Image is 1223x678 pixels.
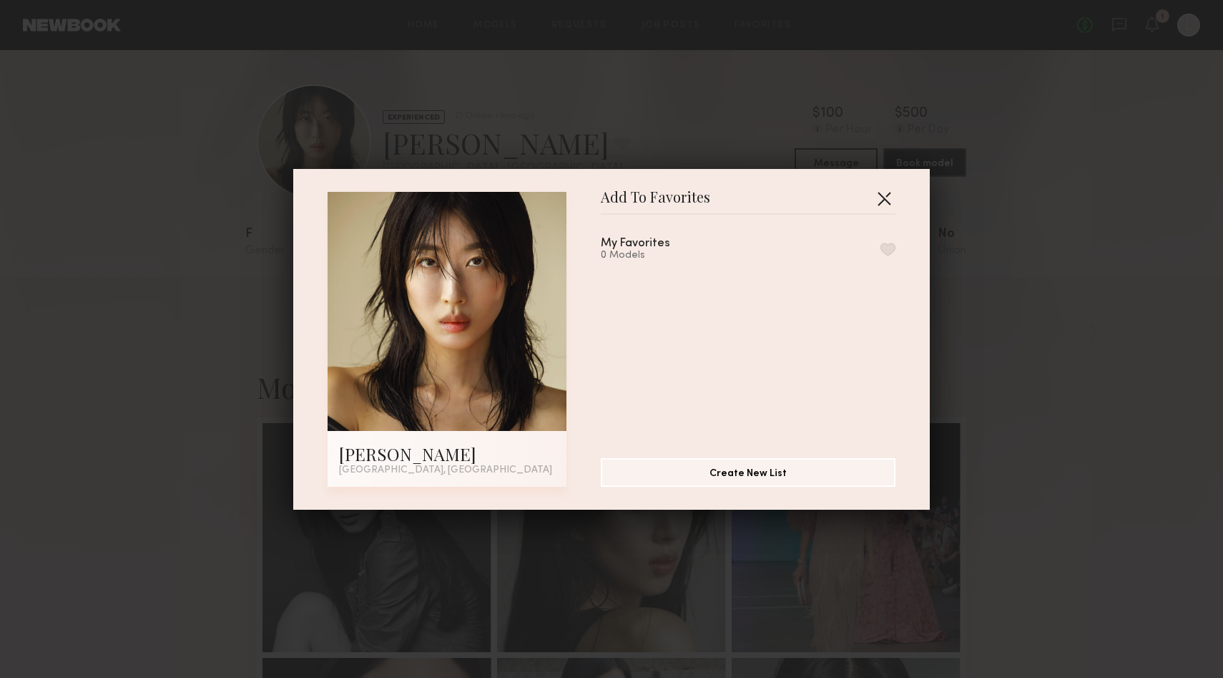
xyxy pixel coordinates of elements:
div: [GEOGRAPHIC_DATA], [GEOGRAPHIC_DATA] [339,465,555,475]
div: 0 Models [601,250,704,261]
button: Close [873,187,895,210]
button: Create New List [601,458,895,487]
div: [PERSON_NAME] [339,442,555,465]
div: My Favorites [601,238,670,250]
span: Add To Favorites [601,192,710,213]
